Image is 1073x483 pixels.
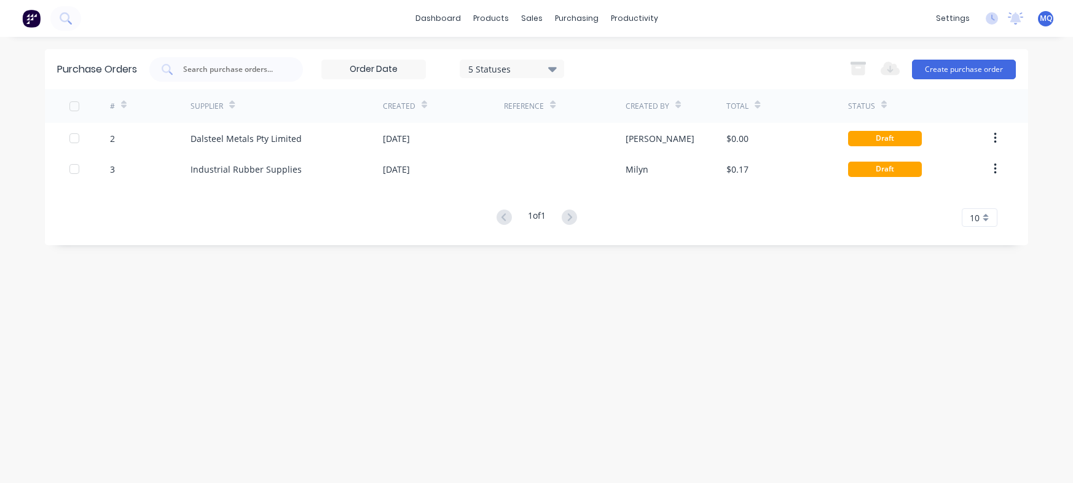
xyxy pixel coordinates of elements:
input: Search purchase orders... [182,63,284,76]
a: dashboard [409,9,467,28]
img: Factory [22,9,41,28]
div: $0.17 [726,163,749,176]
div: [DATE] [383,163,410,176]
span: 10 [970,211,980,224]
div: products [467,9,515,28]
div: sales [515,9,549,28]
div: Reference [504,101,544,112]
div: $0.00 [726,132,749,145]
div: 1 of 1 [528,209,546,227]
button: Create purchase order [912,60,1016,79]
div: Draft [848,162,922,177]
div: # [110,101,115,112]
div: Status [848,101,875,112]
div: Industrial Rubber Supplies [191,163,302,176]
div: [DATE] [383,132,410,145]
div: settings [930,9,976,28]
div: purchasing [549,9,605,28]
input: Order Date [322,60,425,79]
div: 5 Statuses [468,62,556,75]
div: Milyn [626,163,648,176]
div: 2 [110,132,115,145]
div: Purchase Orders [57,62,137,77]
div: Dalsteel Metals Pty Limited [191,132,302,145]
div: [PERSON_NAME] [626,132,694,145]
div: Draft [848,131,922,146]
div: Supplier [191,101,223,112]
span: MQ [1040,13,1052,24]
div: productivity [605,9,664,28]
div: Created By [626,101,669,112]
div: Total [726,101,749,112]
div: 3 [110,163,115,176]
div: Created [383,101,415,112]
